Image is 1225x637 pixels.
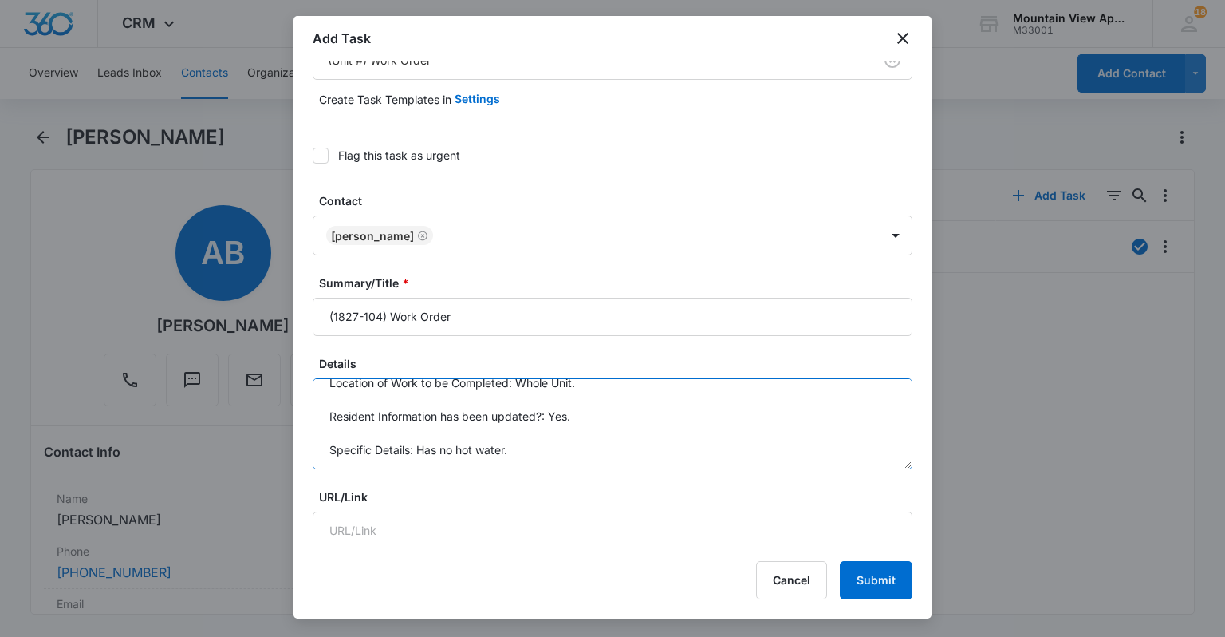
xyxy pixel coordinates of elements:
label: URL/Link [319,489,919,505]
h1: Add Task [313,29,371,48]
button: close [893,29,912,48]
button: Submit [840,561,912,599]
p: Create Task Templates in [319,91,451,108]
label: Summary/Title [319,275,919,291]
input: URL/Link [313,512,912,550]
label: Details [319,355,919,372]
textarea: Location of Work to be Completed: Whole Unit. Resident Information has been updated?: Yes. Specif... [313,378,912,469]
label: Contact [319,192,919,209]
div: Remove Amanda Bellew [414,230,428,241]
div: Flag this task as urgent [338,147,460,164]
button: Cancel [756,561,827,599]
button: Settings [455,80,500,118]
div: [PERSON_NAME] [331,229,414,243]
input: Summary/Title [313,298,912,336]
